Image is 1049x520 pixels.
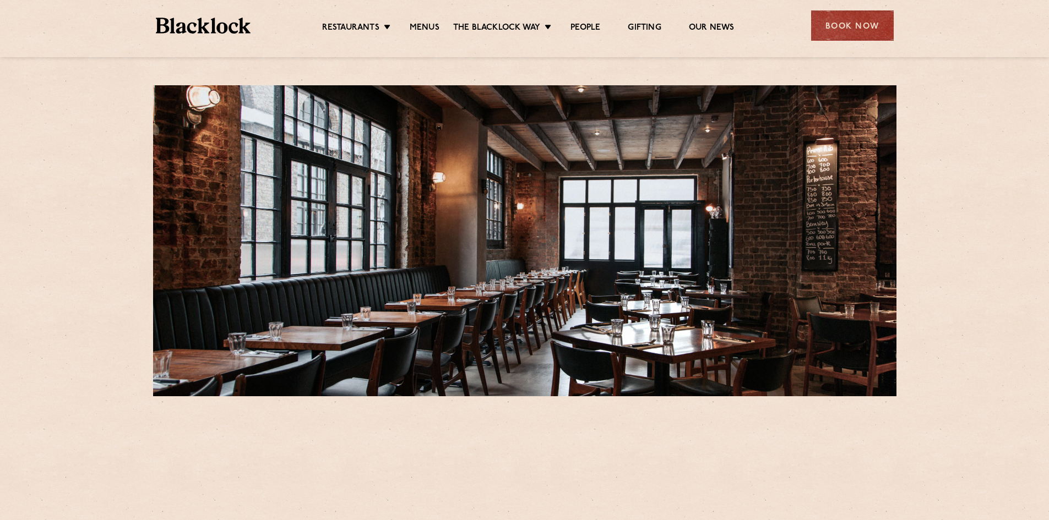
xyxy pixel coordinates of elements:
a: Gifting [628,23,661,35]
a: People [570,23,600,35]
a: Our News [689,23,735,35]
a: The Blacklock Way [453,23,540,35]
a: Restaurants [322,23,379,35]
a: Menus [410,23,439,35]
div: Book Now [811,10,894,41]
img: BL_Textured_Logo-footer-cropped.svg [156,18,251,34]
